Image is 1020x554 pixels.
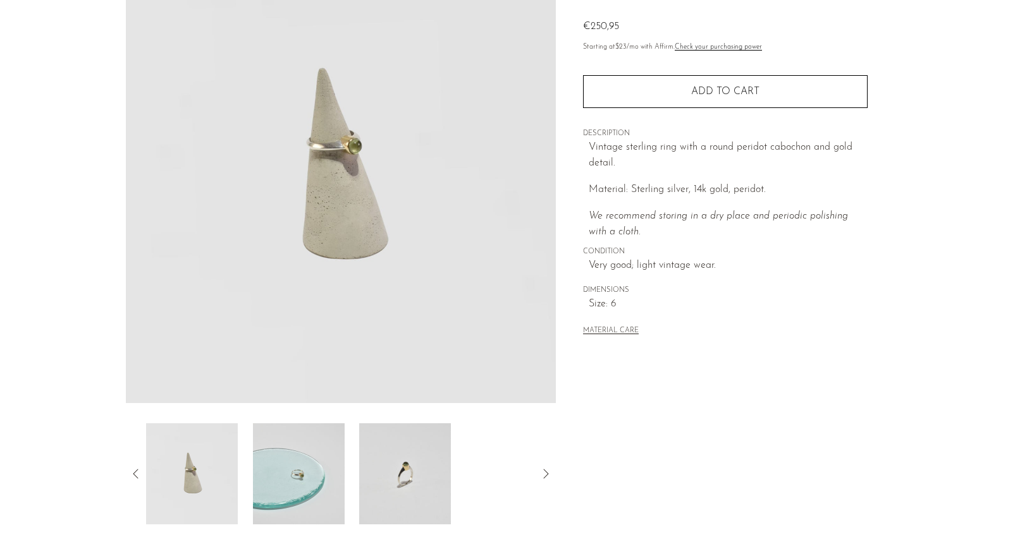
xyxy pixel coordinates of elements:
[583,128,868,140] span: DESCRIPTION
[145,423,237,524] img: Two-Tone Peridot Ring
[583,285,868,296] span: DIMENSIONS
[583,21,619,32] span: €250,95
[359,423,451,524] img: Two-Tone Peridot Ring
[691,87,759,97] span: Add to cart
[589,296,868,313] span: Size: 6
[252,423,344,524] img: Two-Tone Peridot Ring
[589,211,848,238] i: We recommend storing in a dry place and periodic polishing with a cloth.
[589,258,868,274] span: Very good; light vintage wear.
[583,246,868,258] span: CONDITION
[615,44,627,51] span: $23
[583,75,868,108] button: Add to cart
[675,44,762,51] a: Check your purchasing power - Learn more about Affirm Financing (opens in modal)
[589,182,868,198] p: Material: Sterling silver, 14k gold, peridot.
[589,140,868,172] p: Vintage sterling ring with a round peridot cabochon and gold detail.
[583,327,639,336] button: MATERIAL CARE
[583,42,868,53] p: Starting at /mo with Affirm.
